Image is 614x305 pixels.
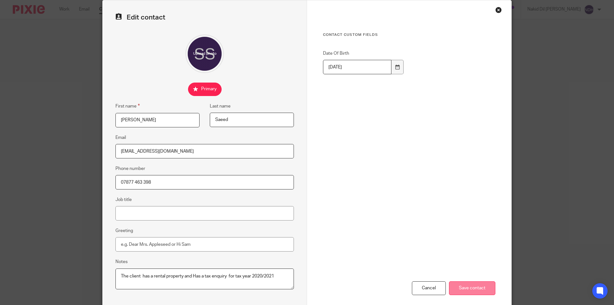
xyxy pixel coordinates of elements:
[115,259,128,265] label: Notes
[115,165,145,172] label: Phone number
[210,103,231,109] label: Last name
[412,281,446,295] div: Cancel
[115,228,133,234] label: Greeting
[115,269,294,290] textarea: The client has a rental property and Has a tax enquiry for tax year 2020/2021
[115,197,132,203] label: Job title
[115,102,140,110] label: First name
[323,60,391,74] input: YYYY-MM-DD
[449,281,495,295] input: Save contact
[495,7,502,13] div: Close this dialog window
[323,50,404,57] label: Date Of Birth
[323,32,495,37] h3: Contact Custom fields
[115,13,294,22] h2: Edit contact
[115,237,294,252] input: e.g. Dear Mrs. Appleseed or Hi Sam
[115,134,126,141] label: Email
